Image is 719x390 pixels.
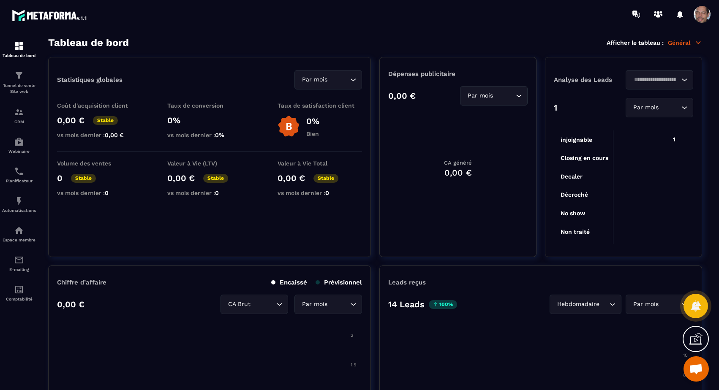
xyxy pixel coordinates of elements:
span: 0,00 € [105,132,124,138]
p: E-mailing [2,267,36,272]
div: Search for option [626,295,693,314]
p: vs mois dernier : [278,190,362,196]
p: Valeur à Vie Total [278,160,362,167]
p: Stable [203,174,228,183]
div: Search for option [550,295,621,314]
p: Analyse des Leads [554,76,624,84]
a: formationformationTunnel de vente Site web [2,64,36,101]
p: Bien [306,130,319,137]
p: Planificateur [2,179,36,183]
p: Stable [313,174,338,183]
span: Par mois [631,103,660,112]
p: Webinaire [2,149,36,154]
h3: Tableau de bord [48,37,129,49]
tspan: Closing en cours [561,154,608,162]
p: Afficher le tableau : [607,39,664,46]
img: accountant [14,284,24,295]
p: Stable [93,116,118,125]
p: CRM [2,119,36,124]
img: logo [12,8,88,23]
p: Tableau de bord [2,53,36,58]
span: Par mois [466,91,495,100]
a: emailemailE-mailing [2,249,36,278]
span: 0% [215,132,224,138]
span: 0 [105,190,109,196]
img: formation [14,107,24,117]
p: Volume des ventes [57,160,142,167]
span: CA Brut [226,300,252,309]
p: vs mois dernier : [57,190,142,196]
tspan: 2 [351,333,353,338]
p: 14 Leads [388,299,425,309]
input: Search for option [252,300,274,309]
a: accountantaccountantComptabilité [2,278,36,308]
img: scheduler [14,166,24,176]
div: Search for option [221,295,288,314]
img: automations [14,225,24,236]
p: Automatisations [2,208,36,213]
p: 0,00 € [57,115,84,125]
p: Stable [71,174,96,183]
div: Ouvrir le chat [684,356,709,382]
tspan: 8 [683,372,686,378]
img: email [14,255,24,265]
p: Comptabilité [2,297,36,301]
p: vs mois dernier : [57,132,142,138]
p: 0,00 € [278,173,305,183]
span: Hebdomadaire [555,300,601,309]
p: Espace membre [2,238,36,242]
div: Search for option [460,86,528,106]
input: Search for option [329,300,348,309]
span: 0 [215,190,219,196]
a: automationsautomationsAutomatisations [2,190,36,219]
p: Coût d'acquisition client [57,102,142,109]
div: Search for option [294,70,362,89]
div: Search for option [626,70,693,89]
div: Search for option [294,295,362,314]
p: Valeur à Vie (LTV) [167,160,252,167]
p: Leads reçus [388,279,426,286]
p: vs mois dernier : [167,190,252,196]
p: Taux de conversion [167,102,252,109]
span: 0 [325,190,329,196]
p: 100% [429,300,457,309]
tspan: injoignable [561,136,592,144]
p: Taux de satisfaction client [278,102,362,109]
p: 0,00 € [57,299,84,309]
input: Search for option [631,75,679,84]
input: Search for option [660,300,679,309]
img: formation [14,41,24,51]
tspan: 1.5 [351,362,356,368]
input: Search for option [329,75,348,84]
tspan: No show [561,210,586,217]
p: 0% [167,115,252,125]
span: Par mois [300,75,329,84]
img: formation [14,70,24,81]
p: vs mois dernier : [167,132,252,138]
div: Search for option [626,98,693,117]
span: Par mois [631,300,660,309]
span: Par mois [300,300,329,309]
p: Prévisionnel [316,279,362,286]
img: b-badge-o.b3b20ee6.svg [278,115,300,138]
tspan: Non traité [561,228,590,235]
tspan: 10 [683,352,688,358]
p: 1 [554,103,557,113]
tspan: Decaler [561,173,583,180]
img: automations [14,137,24,147]
input: Search for option [601,300,607,309]
p: Encaissé [271,279,307,286]
p: Chiffre d’affaire [57,279,106,286]
input: Search for option [660,103,679,112]
a: automationsautomationsEspace membre [2,219,36,249]
p: Statistiques globales [57,76,123,84]
p: Dépenses publicitaire [388,70,528,78]
p: 0% [306,116,319,126]
p: Tunnel de vente Site web [2,83,36,95]
img: automations [14,196,24,206]
a: formationformationCRM [2,101,36,130]
input: Search for option [495,91,514,100]
a: automationsautomationsWebinaire [2,130,36,160]
p: Général [668,39,702,46]
a: schedulerschedulerPlanificateur [2,160,36,190]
